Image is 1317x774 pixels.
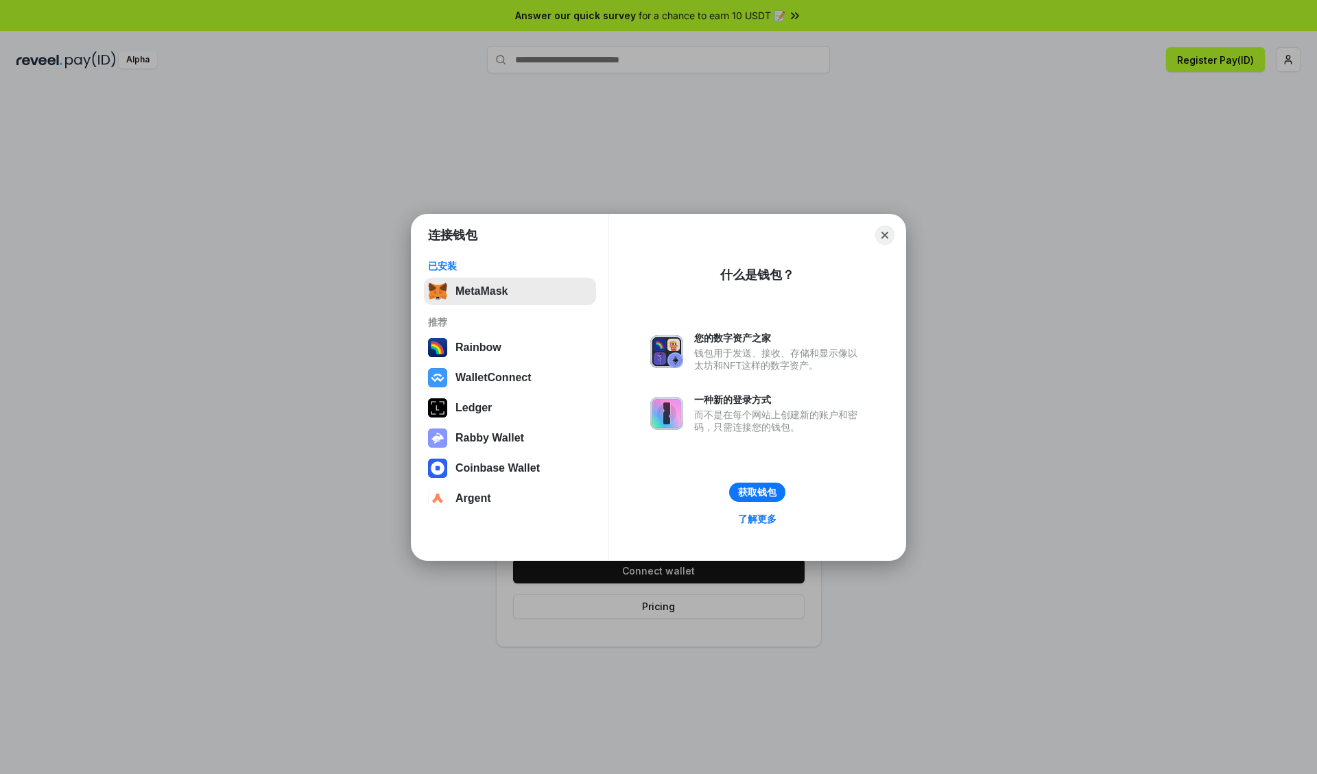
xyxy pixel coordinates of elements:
[455,341,501,354] div: Rainbow
[428,227,477,243] h1: 连接钱包
[694,409,864,433] div: 而不是在每个网站上创建新的账户和密码，只需连接您的钱包。
[875,226,894,245] button: Close
[694,394,864,406] div: 一种新的登录方式
[428,316,592,328] div: 推荐
[720,267,794,283] div: 什么是钱包？
[455,285,508,298] div: MetaMask
[455,372,532,384] div: WalletConnect
[428,489,447,508] img: svg+xml,%3Csvg%20width%3D%2228%22%20height%3D%2228%22%20viewBox%3D%220%200%2028%2028%22%20fill%3D...
[428,398,447,418] img: svg+xml,%3Csvg%20xmlns%3D%22http%3A%2F%2Fwww.w3.org%2F2000%2Fsvg%22%20width%3D%2228%22%20height%3...
[424,394,596,422] button: Ledger
[428,459,447,478] img: svg+xml,%3Csvg%20width%3D%2228%22%20height%3D%2228%22%20viewBox%3D%220%200%2028%2028%22%20fill%3D...
[455,492,491,505] div: Argent
[424,334,596,361] button: Rainbow
[428,260,592,272] div: 已安装
[424,364,596,391] button: WalletConnect
[424,278,596,305] button: MetaMask
[455,402,492,414] div: Ledger
[738,486,776,498] div: 获取钱包
[424,424,596,452] button: Rabby Wallet
[428,338,447,357] img: svg+xml,%3Csvg%20width%3D%22120%22%20height%3D%22120%22%20viewBox%3D%220%200%20120%20120%22%20fil...
[428,282,447,301] img: svg+xml,%3Csvg%20fill%3D%22none%22%20height%3D%2233%22%20viewBox%3D%220%200%2035%2033%22%20width%...
[730,510,785,528] a: 了解更多
[694,347,864,372] div: 钱包用于发送、接收、存储和显示像以太坊和NFT这样的数字资产。
[428,368,447,387] img: svg+xml,%3Csvg%20width%3D%2228%22%20height%3D%2228%22%20viewBox%3D%220%200%2028%2028%22%20fill%3D...
[650,397,683,430] img: svg+xml,%3Csvg%20xmlns%3D%22http%3A%2F%2Fwww.w3.org%2F2000%2Fsvg%22%20fill%3D%22none%22%20viewBox...
[694,332,864,344] div: 您的数字资产之家
[424,485,596,512] button: Argent
[455,462,540,474] div: Coinbase Wallet
[428,428,447,448] img: svg+xml,%3Csvg%20xmlns%3D%22http%3A%2F%2Fwww.w3.org%2F2000%2Fsvg%22%20fill%3D%22none%22%20viewBox...
[729,483,785,502] button: 获取钱包
[424,455,596,482] button: Coinbase Wallet
[650,335,683,368] img: svg+xml,%3Csvg%20xmlns%3D%22http%3A%2F%2Fwww.w3.org%2F2000%2Fsvg%22%20fill%3D%22none%22%20viewBox...
[738,513,776,525] div: 了解更多
[455,432,524,444] div: Rabby Wallet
